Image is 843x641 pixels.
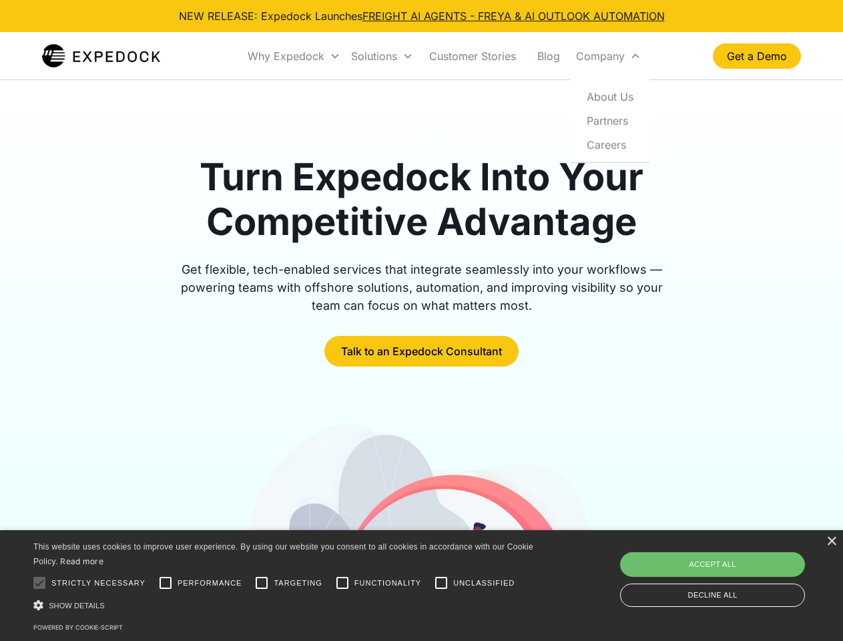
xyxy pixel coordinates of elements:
[362,9,665,23] a: FREIGHT AI AGENTS - FREYA & AI OUTLOOK AUTOMATION
[42,43,160,69] a: home
[248,49,324,63] div: Why Expedock
[576,108,644,132] a: Partners
[346,33,418,79] div: Solutions
[576,132,644,156] a: Careers
[351,49,397,63] div: Solutions
[274,578,322,589] span: Targeting
[33,598,538,612] div: Show details
[33,624,123,631] a: Powered by cookie-script
[571,79,649,162] nav: Company
[354,578,421,589] span: Functionality
[576,84,644,108] a: About Us
[42,43,160,69] img: Expedock Logo
[179,8,665,24] div: NEW RELEASE: Expedock Launches
[242,33,346,79] div: Why Expedock
[621,497,843,641] iframe: Chat Widget
[453,578,515,589] span: Unclassified
[713,43,801,69] a: Get a Demo
[51,578,146,589] span: Strictly necessary
[527,33,571,79] a: Blog
[178,578,242,589] span: Performance
[418,33,527,79] a: Customer Stories
[49,602,105,610] span: Show details
[571,33,646,79] div: Company
[576,49,625,63] div: Company
[60,556,103,566] a: Read more
[33,542,533,567] span: This website uses cookies to improve user experience. By using our website you consent to all coo...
